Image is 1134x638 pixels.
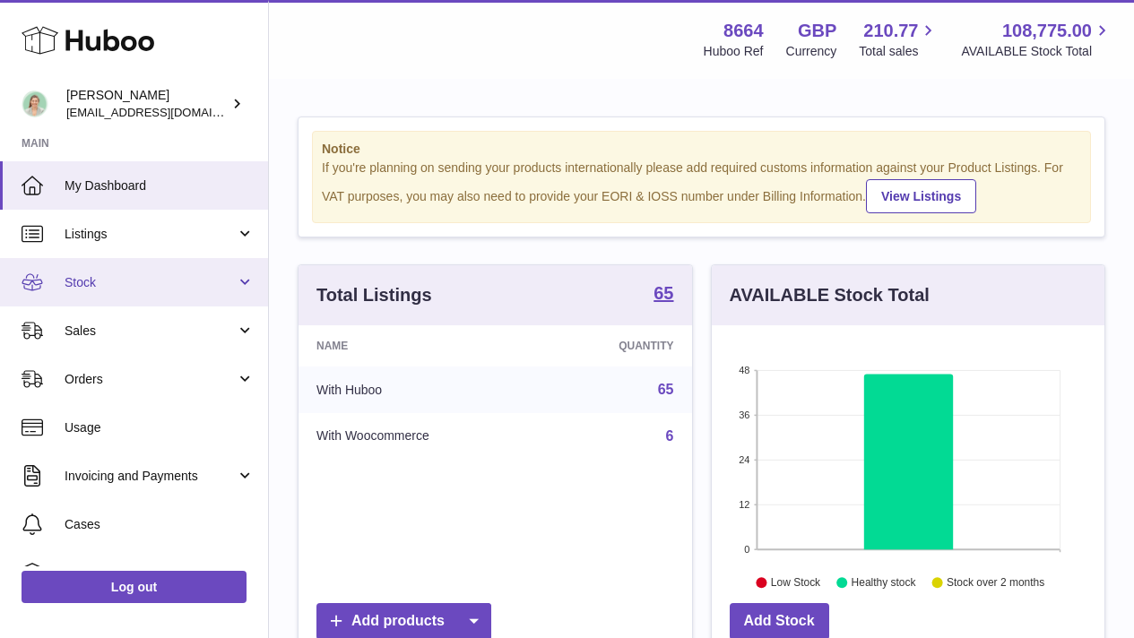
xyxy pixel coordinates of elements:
span: Listings [65,226,236,243]
span: Invoicing and Payments [65,468,236,485]
a: 210.77 Total sales [859,19,939,60]
a: 108,775.00 AVAILABLE Stock Total [961,19,1112,60]
a: 65 [654,284,673,306]
span: [EMAIL_ADDRESS][DOMAIN_NAME] [66,105,264,119]
span: 210.77 [863,19,918,43]
a: View Listings [866,179,976,213]
span: My Dashboard [65,177,255,194]
h3: AVAILABLE Stock Total [730,283,930,307]
span: AVAILABLE Stock Total [961,43,1112,60]
img: hello@thefacialcuppingexpert.com [22,91,48,117]
span: Cases [65,516,255,533]
span: Usage [65,419,255,436]
text: Low Stock [770,576,820,589]
td: With Woocommerce [299,413,542,460]
div: Currency [786,43,837,60]
div: If you're planning on sending your products internationally please add required customs informati... [322,159,1081,213]
text: 12 [739,499,749,510]
td: With Huboo [299,366,542,413]
strong: 65 [654,284,673,302]
text: Stock over 2 months [947,576,1044,589]
h3: Total Listings [316,283,432,307]
span: Orders [65,371,236,388]
div: Huboo Ref [704,43,764,60]
th: Quantity [542,325,691,366]
th: Name [299,325,542,366]
text: Healthy stock [851,576,916,589]
span: Total sales [859,43,939,60]
strong: GBP [798,19,836,43]
span: 108,775.00 [1002,19,1092,43]
strong: 8664 [723,19,764,43]
a: Log out [22,571,247,603]
div: [PERSON_NAME] [66,87,228,121]
text: 0 [744,544,749,555]
a: 6 [666,428,674,444]
span: Stock [65,274,236,291]
text: 36 [739,410,749,420]
text: 24 [739,454,749,465]
span: Channels [65,565,255,582]
text: 48 [739,365,749,375]
strong: Notice [322,141,1081,158]
span: Sales [65,323,236,340]
a: 65 [658,382,674,397]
